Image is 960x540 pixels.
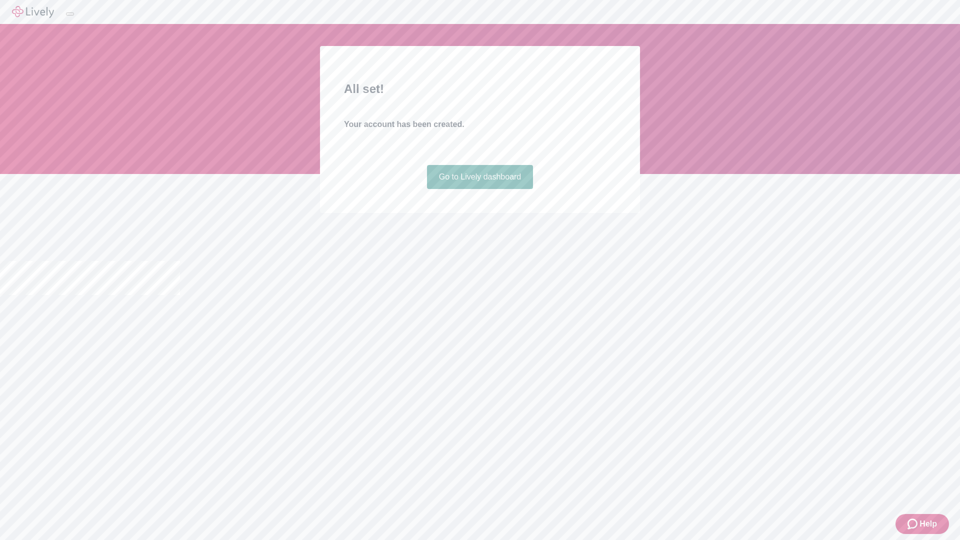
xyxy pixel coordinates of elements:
[66,12,74,15] button: Log out
[344,80,616,98] h2: All set!
[895,514,949,534] button: Zendesk support iconHelp
[344,118,616,130] h4: Your account has been created.
[427,165,533,189] a: Go to Lively dashboard
[907,518,919,530] svg: Zendesk support icon
[12,6,54,18] img: Lively
[919,518,937,530] span: Help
